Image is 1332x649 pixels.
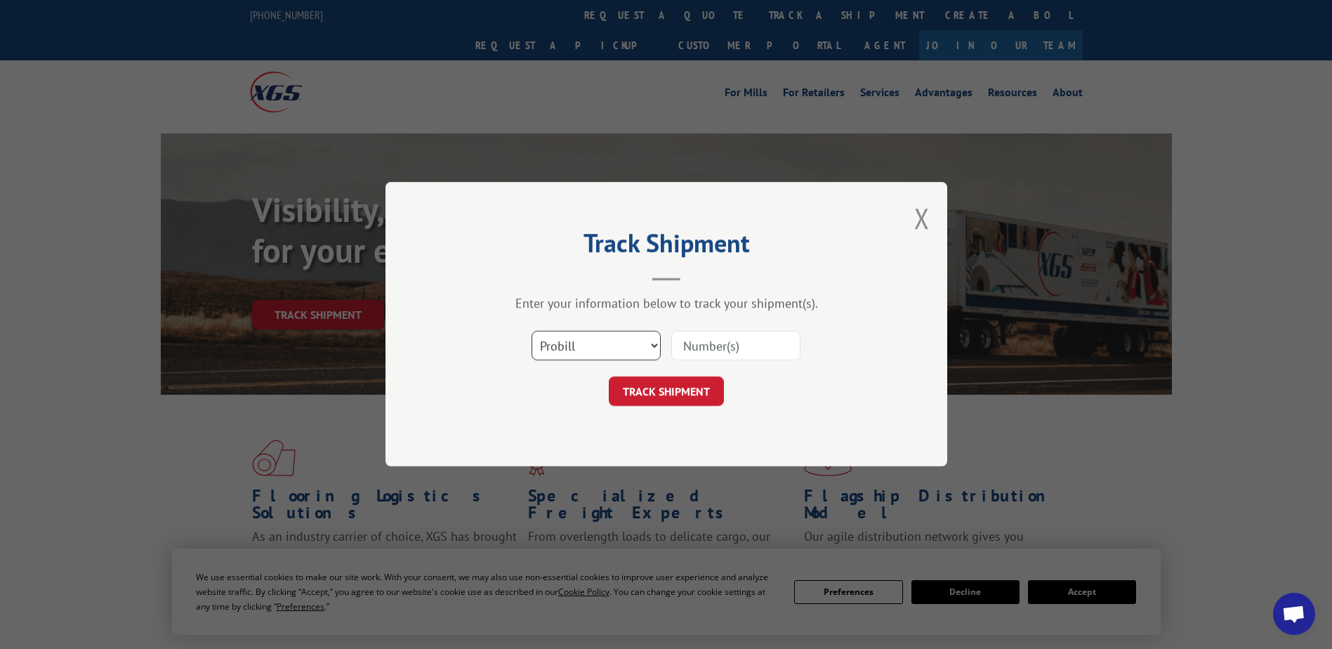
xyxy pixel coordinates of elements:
input: Number(s) [671,332,800,361]
h2: Track Shipment [456,233,877,260]
div: Enter your information below to track your shipment(s). [456,296,877,312]
div: Open chat [1273,593,1315,635]
button: Close modal [914,199,930,237]
button: TRACK SHIPMENT [609,377,724,407]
